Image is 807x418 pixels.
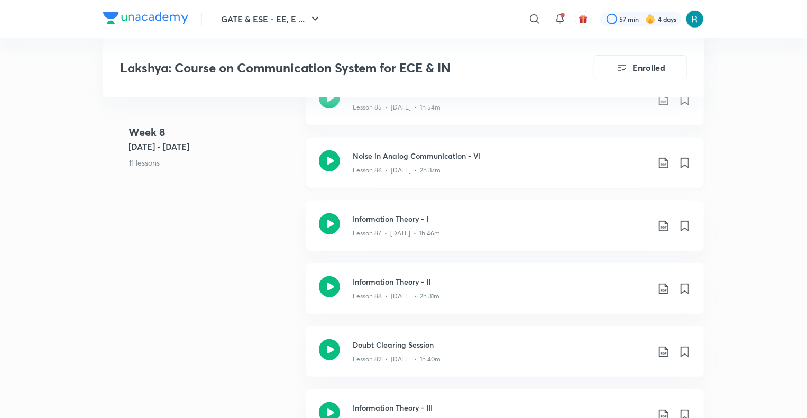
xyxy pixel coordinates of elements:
[353,150,649,161] h3: Noise in Analog Communication - VI
[120,60,534,76] h3: Lakshya: Course on Communication System for ECE & IN
[579,14,588,24] img: avatar
[353,402,649,413] h3: Information Theory - III
[306,326,704,389] a: Doubt Clearing SessionLesson 89 • [DATE] • 1h 40m
[306,75,704,138] a: Doubt Clearing SessionLesson 85 • [DATE] • 1h 54m
[103,12,188,27] a: Company Logo
[129,124,298,140] h4: Week 8
[353,166,441,175] p: Lesson 86 • [DATE] • 2h 37m
[353,339,649,350] h3: Doubt Clearing Session
[306,138,704,201] a: Noise in Analog Communication - VILesson 86 • [DATE] • 2h 37m
[353,213,649,224] h3: Information Theory - I
[353,229,440,238] p: Lesson 87 • [DATE] • 1h 46m
[215,8,328,30] button: GATE & ESE - EE, E ...
[353,103,441,112] p: Lesson 85 • [DATE] • 1h 54m
[686,10,704,28] img: AaDeeTri
[353,292,439,301] p: Lesson 88 • [DATE] • 2h 31m
[103,12,188,24] img: Company Logo
[306,263,704,326] a: Information Theory - IILesson 88 • [DATE] • 2h 31m
[575,11,592,28] button: avatar
[129,157,298,168] p: 11 lessons
[129,140,298,153] h5: [DATE] - [DATE]
[594,55,687,80] button: Enrolled
[353,276,649,287] h3: Information Theory - II
[645,14,656,24] img: streak
[353,355,441,364] p: Lesson 89 • [DATE] • 1h 40m
[306,201,704,263] a: Information Theory - ILesson 87 • [DATE] • 1h 46m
